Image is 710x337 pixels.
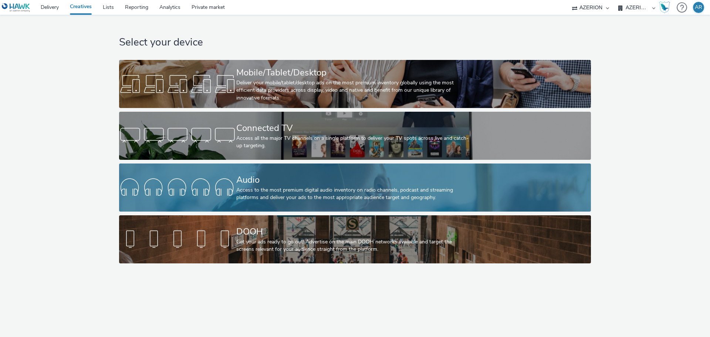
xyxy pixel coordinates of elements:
[119,60,591,108] a: Mobile/Tablet/DesktopDeliver your mobile/tablet/desktop ads on the most premium inventory globall...
[119,112,591,160] a: Connected TVAccess all the major TV channels on a single platform to deliver your TV spots across...
[236,186,471,202] div: Access to the most premium digital audio inventory on radio channels, podcast and streaming platf...
[2,3,30,12] img: undefined Logo
[236,135,471,150] div: Access all the major TV channels on a single platform to deliver your TV spots across live and ca...
[236,238,471,253] div: Get your ads ready to go out! Advertise on the main DOOH networks available and target the screen...
[236,225,471,238] div: DOOH
[119,36,591,50] h1: Select your device
[695,2,702,13] div: AR
[236,122,471,135] div: Connected TV
[119,215,591,263] a: DOOHGet your ads ready to go out! Advertise on the main DOOH networks available and target the sc...
[236,79,471,102] div: Deliver your mobile/tablet/desktop ads on the most premium inventory globally using the most effi...
[236,173,471,186] div: Audio
[659,1,673,13] a: Hawk Academy
[659,1,670,13] img: Hawk Academy
[236,66,471,79] div: Mobile/Tablet/Desktop
[119,164,591,212] a: AudioAccess to the most premium digital audio inventory on radio channels, podcast and streaming ...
